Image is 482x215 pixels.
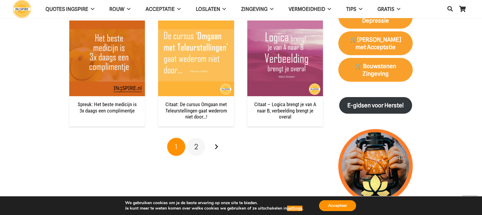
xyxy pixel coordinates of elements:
strong: 🛒[PERSON_NAME] met Acceptatie [350,36,401,51]
strong: 🛒 Lichter Leven met Depressie [348,10,403,24]
span: QUOTES INGSPIRE Menu [88,2,94,17]
strong: E-gidsen voor Herstel [347,102,404,109]
a: 🛒[PERSON_NAME] met Acceptatie [338,31,413,55]
span: ROUW [109,6,124,12]
span: Pagina 1 [167,138,185,156]
a: Spreuk: Het beste medicijn is 3x daags een complimentje [78,101,137,113]
span: VERMOEIDHEID Menu [325,2,331,17]
img: Citaat: De cursus Omgaan met Teleurstellingen gaat wederom niet door...! [158,21,234,96]
span: Zingeving [241,6,268,12]
button: Accepteer [319,200,356,211]
span: Acceptatie [146,6,175,12]
strong: 🛒 Bouwstenen Zingeving [355,63,396,77]
a: E-gidsen voor Herstel [339,97,412,114]
img: Spreuk: Het beste medicijn is 3x daags een complimentje [69,21,145,96]
span: TIPS [346,6,356,12]
span: 2 [194,142,198,151]
p: We gebruiken cookies om je de beste ervaring op onze site te bieden. [125,200,303,206]
a: VERMOEIDHEIDVERMOEIDHEID Menu [281,2,339,17]
a: QUOTES INGSPIREQUOTES INGSPIRE Menu [38,2,102,17]
a: Zoeken [444,2,456,16]
a: TIPSTIPS Menu [339,2,370,17]
a: LoslatenLoslaten Menu [188,2,234,17]
span: GRATIS [377,6,394,12]
a: Citaat – Logica brengt je van A naar B, verbeelding brengt je overal [247,21,323,27]
a: Citaat: De cursus Omgaan met Teleurstellingen gaat wederom niet door…! [158,21,234,27]
a: GRATISGRATIS Menu [370,2,408,17]
img: Citaat: Logica brengt je van A naar B, verbeelding brengt je overal. [247,21,323,96]
span: Loslaten [196,6,220,12]
span: Zingeving Menu [268,2,274,17]
a: Terug naar top [462,195,477,210]
a: Citaat – Logica brengt je van A naar B, verbeelding brengt je overal [254,101,316,120]
a: ROUWROUW Menu [102,2,138,17]
span: 1 [175,142,177,151]
span: VERMOEIDHEID [289,6,325,12]
span: Loslaten Menu [220,2,226,17]
button: settings [287,206,302,211]
img: lichtpuntjes voor in donkere tijden [338,129,413,204]
a: AcceptatieAcceptatie Menu [138,2,188,17]
a: Spreuk: Het beste medicijn is 3x daags een complimentje [69,21,145,27]
span: ROUW Menu [124,2,130,17]
span: GRATIS Menu [394,2,400,17]
a: 🛒 Bouwstenen Zingeving [338,58,413,82]
span: TIPS Menu [356,2,362,17]
span: QUOTES INGSPIRE [45,6,88,12]
p: Je kunt meer te weten komen over welke cookies we gebruiken of ze uitschakelen in . [125,206,303,211]
a: Pagina 2 [187,138,205,156]
a: ZingevingZingeving Menu [233,2,281,17]
a: Citaat: De cursus Omgaan met Teleurstellingen gaat wederom niet door…! [165,101,227,120]
span: Acceptatie Menu [175,2,181,17]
